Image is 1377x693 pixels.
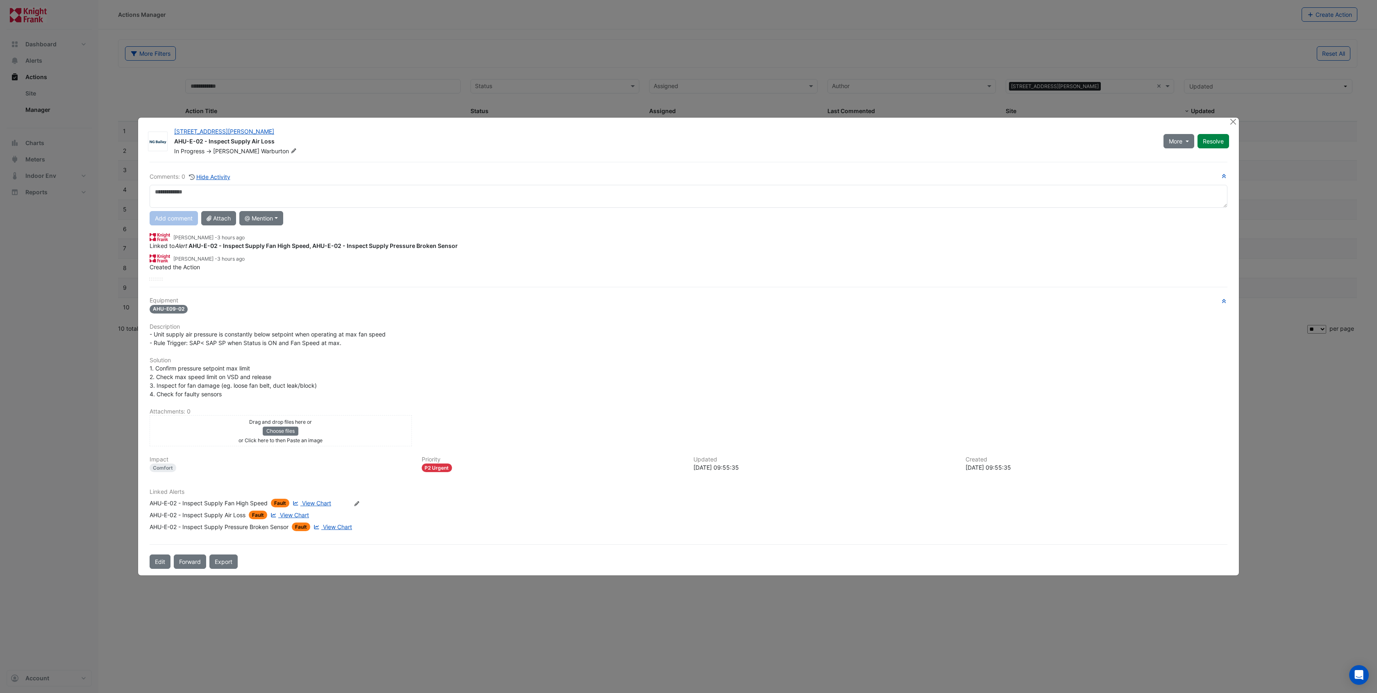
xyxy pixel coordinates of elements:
[150,331,386,346] span: - Unit supply air pressure is constantly below setpoint when operating at max fan speed - Rule Tr...
[422,456,684,463] h6: Priority
[174,148,205,155] span: In Progress
[249,419,312,425] small: Drag and drop files here or
[150,365,317,398] span: 1. Confirm pressure setpoint max limit 2. Check max speed limit on VSD and release 3. Inspect for...
[174,554,206,569] button: Forward
[1163,134,1194,148] button: More
[175,242,187,249] em: Alert
[1229,118,1237,126] button: Close
[189,172,231,182] button: Hide Activity
[966,463,1228,472] div: [DATE] 09:55:35
[174,128,274,135] a: [STREET_ADDRESS][PERSON_NAME]
[150,456,412,463] h6: Impact
[150,554,170,569] button: Edit
[217,256,245,262] span: 2025-08-28 09:55:35
[150,408,1227,415] h6: Attachments: 0
[302,500,331,507] span: View Chart
[173,255,245,263] small: [PERSON_NAME] -
[150,232,170,241] img: Knight Frank UK
[312,523,352,531] a: View Chart
[209,554,238,569] a: Export
[693,456,956,463] h6: Updated
[354,500,360,507] fa-icon: Edit Linked Alerts
[150,357,1227,364] h6: Solution
[693,463,956,472] div: [DATE] 09:55:35
[966,456,1228,463] h6: Created
[150,172,231,182] div: Comments: 0
[174,137,1154,147] div: AHU-E-02 - Inspect Supply Air Loss
[150,254,170,263] img: Knight Frank UK
[150,297,1227,304] h6: Equipment
[280,511,309,518] span: View Chart
[189,242,458,249] strong: AHU-E-02 - Inspect Supply Fan High Speed, AHU-E-02 - Inspect Supply Pressure Broken Sensor
[271,499,289,507] span: Fault
[150,305,188,314] span: AHU-E09-02
[150,242,458,249] span: Linked to
[291,499,331,507] a: View Chart
[201,211,236,225] button: Attach
[150,489,1227,495] h6: Linked Alerts
[150,323,1227,330] h6: Description
[269,511,309,519] a: View Chart
[150,523,289,531] div: AHU-E-02 - Inspect Supply Pressure Broken Sensor
[261,147,298,155] span: Warburton
[263,427,298,436] button: Choose files
[1197,134,1229,148] button: Resolve
[213,148,259,155] span: [PERSON_NAME]
[239,437,323,443] small: or Click here to then Paste an image
[292,523,310,531] span: Fault
[1349,665,1369,685] div: Open Intercom Messenger
[150,464,176,472] div: Comfort
[422,464,452,472] div: P2 Urgent
[323,523,352,530] span: View Chart
[1169,137,1182,145] span: More
[206,148,211,155] span: ->
[173,234,245,241] small: [PERSON_NAME] -
[150,499,268,507] div: AHU-E-02 - Inspect Supply Fan High Speed
[150,511,245,519] div: AHU-E-02 - Inspect Supply Air Loss
[249,511,267,519] span: Fault
[217,234,245,241] span: 2025-08-28 09:56:02
[148,138,167,146] img: NG Bailey
[150,264,200,270] span: Created the Action
[239,211,283,225] button: @ Mention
